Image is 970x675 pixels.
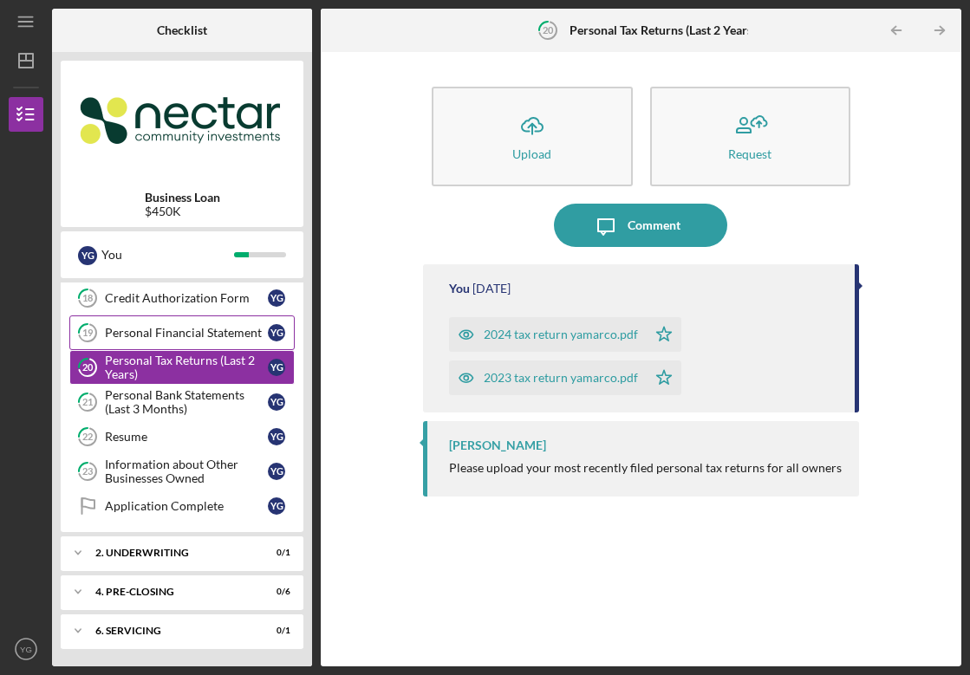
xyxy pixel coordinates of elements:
a: 21Personal Bank Statements (Last 3 Months)YG [69,385,295,419]
button: Upload [432,87,633,186]
div: $450K [145,204,220,218]
div: Request [728,147,771,160]
text: YG [20,645,32,654]
img: Product logo [61,69,303,173]
time: 2025-08-04 17:27 [472,282,511,295]
div: Upload [512,147,551,160]
div: Y G [268,289,285,307]
button: YG [9,632,43,666]
div: Personal Financial Statement [105,326,268,340]
div: 4. Pre-Closing [95,587,247,597]
div: Y G [268,428,285,445]
button: Comment [554,204,727,247]
div: You [449,282,470,295]
a: Application CompleteYG [69,489,295,523]
button: 2024 tax return yamarco.pdf [449,317,681,352]
a: 19Personal Financial StatementYG [69,315,295,350]
a: 23Information about Other Businesses OwnedYG [69,454,295,489]
a: 20Personal Tax Returns (Last 2 Years)YG [69,350,295,385]
div: Y G [268,324,285,341]
div: 0 / 1 [259,626,290,636]
tspan: 20 [82,362,94,373]
div: Personal Tax Returns (Last 2 Years) [105,354,268,381]
div: [PERSON_NAME] [449,438,546,452]
div: Resume [105,430,268,444]
div: 6. Servicing [95,626,247,636]
tspan: 21 [82,397,93,408]
div: 2023 tax return yamarco.pdf [484,371,638,385]
div: Credit Authorization Form [105,291,268,305]
b: Personal Tax Returns (Last 2 Years) [570,23,756,37]
div: 0 / 1 [259,548,290,558]
div: Application Complete [105,499,268,513]
div: 2. Underwriting [95,548,247,558]
div: Please upload your most recently filed personal tax returns for all owners [449,461,842,475]
b: Business Loan [145,191,220,204]
div: Information about Other Businesses Owned [105,458,268,485]
b: Checklist [157,23,207,37]
div: 0 / 6 [259,587,290,597]
div: Y G [268,463,285,480]
a: 18Credit Authorization FormYG [69,281,295,315]
tspan: 18 [82,293,93,304]
tspan: 23 [82,466,93,477]
tspan: 19 [82,328,94,339]
tspan: 22 [82,432,93,443]
div: Y G [268,497,285,515]
div: Y G [78,246,97,265]
tspan: 20 [543,24,554,36]
div: Comment [628,204,680,247]
div: Y G [268,393,285,411]
div: Y G [268,359,285,376]
a: 22ResumeYG [69,419,295,454]
div: 2024 tax return yamarco.pdf [484,328,638,341]
button: Request [650,87,851,186]
div: You [101,240,234,269]
div: Personal Bank Statements (Last 3 Months) [105,388,268,416]
button: 2023 tax return yamarco.pdf [449,360,681,395]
